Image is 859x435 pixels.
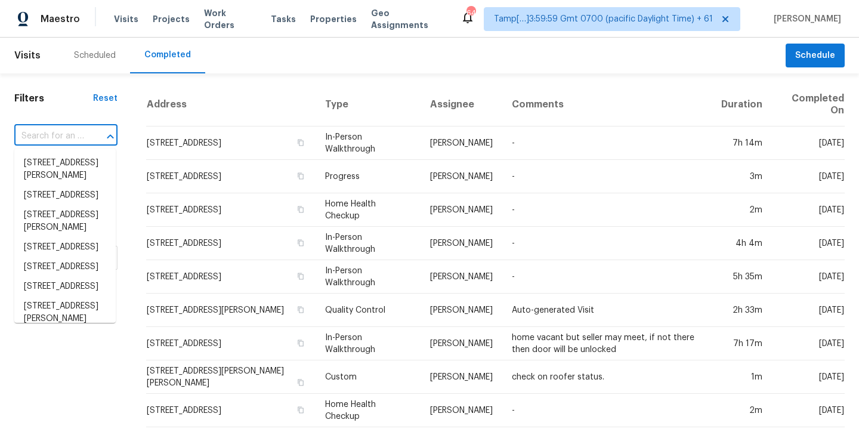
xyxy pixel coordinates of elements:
[712,83,772,127] th: Duration
[295,338,306,348] button: Copy Address
[316,160,421,193] td: Progress
[502,327,712,360] td: home vacant but seller may meet, if not there then door will be unlocked
[502,294,712,327] td: Auto-generated Visit
[14,186,116,205] li: [STREET_ADDRESS]
[14,277,116,297] li: [STREET_ADDRESS]
[772,227,845,260] td: [DATE]
[772,193,845,227] td: [DATE]
[146,127,316,160] td: [STREET_ADDRESS]
[146,394,316,427] td: [STREET_ADDRESS]
[14,297,116,329] li: [STREET_ADDRESS][PERSON_NAME]
[41,13,80,25] span: Maestro
[14,153,116,186] li: [STREET_ADDRESS][PERSON_NAME]
[421,160,502,193] td: [PERSON_NAME]
[712,227,772,260] td: 4h 4m
[146,193,316,227] td: [STREET_ADDRESS]
[421,394,502,427] td: [PERSON_NAME]
[310,13,357,25] span: Properties
[502,83,712,127] th: Comments
[271,15,296,23] span: Tasks
[712,160,772,193] td: 3m
[772,394,845,427] td: [DATE]
[494,13,713,25] span: Tamp[…]3:59:59 Gmt 0700 (pacific Daylight Time) + 61
[772,260,845,294] td: [DATE]
[712,327,772,360] td: 7h 17m
[146,227,316,260] td: [STREET_ADDRESS]
[14,205,116,237] li: [STREET_ADDRESS][PERSON_NAME]
[295,377,306,388] button: Copy Address
[295,405,306,415] button: Copy Address
[502,160,712,193] td: -
[712,127,772,160] td: 7h 14m
[295,304,306,315] button: Copy Address
[316,360,421,394] td: Custom
[102,128,119,145] button: Close
[204,7,257,31] span: Work Orders
[772,294,845,327] td: [DATE]
[502,394,712,427] td: -
[712,260,772,294] td: 5h 35m
[502,227,712,260] td: -
[14,92,93,104] h1: Filters
[316,294,421,327] td: Quality Control
[114,13,138,25] span: Visits
[421,127,502,160] td: [PERSON_NAME]
[795,48,835,63] span: Schedule
[772,127,845,160] td: [DATE]
[146,160,316,193] td: [STREET_ADDRESS]
[316,83,421,127] th: Type
[712,394,772,427] td: 2m
[421,360,502,394] td: [PERSON_NAME]
[421,294,502,327] td: [PERSON_NAME]
[712,360,772,394] td: 1m
[712,193,772,227] td: 2m
[295,137,306,148] button: Copy Address
[316,193,421,227] td: Home Health Checkup
[146,327,316,360] td: [STREET_ADDRESS]
[153,13,190,25] span: Projects
[14,42,41,69] span: Visits
[772,327,845,360] td: [DATE]
[712,294,772,327] td: 2h 33m
[295,204,306,215] button: Copy Address
[144,49,191,61] div: Completed
[502,260,712,294] td: -
[146,360,316,394] td: [STREET_ADDRESS][PERSON_NAME][PERSON_NAME]
[502,127,712,160] td: -
[502,193,712,227] td: -
[772,83,845,127] th: Completed On
[93,92,118,104] div: Reset
[295,237,306,248] button: Copy Address
[316,327,421,360] td: In-Person Walkthrough
[371,7,446,31] span: Geo Assignments
[421,227,502,260] td: [PERSON_NAME]
[316,394,421,427] td: Home Health Checkup
[295,171,306,181] button: Copy Address
[14,127,84,146] input: Search for an address...
[14,237,116,257] li: [STREET_ADDRESS]
[14,257,116,277] li: [STREET_ADDRESS]
[421,327,502,360] td: [PERSON_NAME]
[769,13,841,25] span: [PERSON_NAME]
[316,227,421,260] td: In-Person Walkthrough
[146,294,316,327] td: [STREET_ADDRESS][PERSON_NAME]
[772,160,845,193] td: [DATE]
[772,360,845,394] td: [DATE]
[421,193,502,227] td: [PERSON_NAME]
[466,7,475,19] div: 641
[295,271,306,282] button: Copy Address
[316,127,421,160] td: In-Person Walkthrough
[146,260,316,294] td: [STREET_ADDRESS]
[146,83,316,127] th: Address
[421,260,502,294] td: [PERSON_NAME]
[74,50,116,61] div: Scheduled
[502,360,712,394] td: check on roofer status.
[421,83,502,127] th: Assignee
[316,260,421,294] td: In-Person Walkthrough
[786,44,845,68] button: Schedule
